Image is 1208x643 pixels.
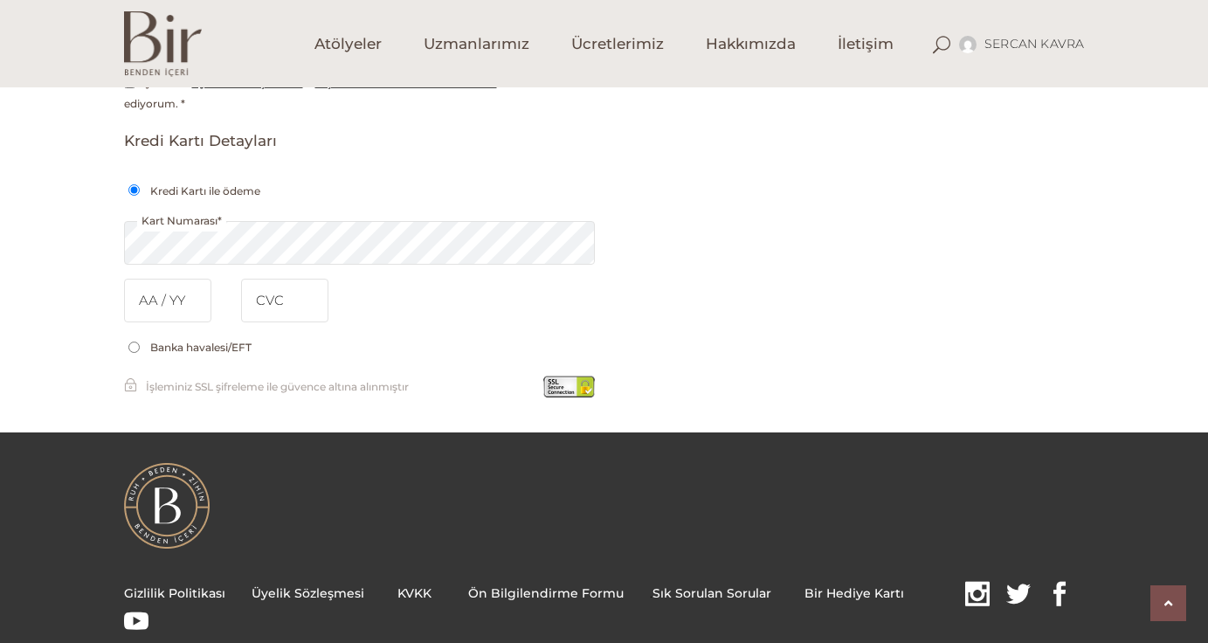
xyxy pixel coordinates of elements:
a: Bir Hediye Kartı [804,585,904,601]
span: SERCAN KAVRA [984,36,1085,52]
input: AA / YY [124,279,211,322]
a: Sık Sorulan Sorular [652,585,771,601]
a: Üyelik Sözleşmesini [192,76,303,89]
a: Gizlilik Politikası [124,585,225,601]
span: İşleminiz SSL şifreleme ile güvence altına alınmıştır [146,380,409,393]
span: Uzmanlarımız [424,34,529,54]
label: Banka havalesi/EFT [146,341,256,354]
a: KVKK [397,585,431,601]
span: Ücretlerimiz [571,34,664,54]
img: ssl [543,376,595,398]
span: İletişim [838,34,894,54]
a: Ön Bilgilendirme Formu [468,585,624,601]
a: Üyelik Sözleşmesi [252,585,364,601]
img: BI%CC%87R-LOGO.png [124,463,210,549]
a: Kişisel Verilerin Korunması Metni [315,76,497,89]
label: Kart Numarası [137,211,226,232]
input: CVC [241,279,328,322]
span: Hakkımızda [706,34,796,54]
label: Kredi Kartı ile ödeme [146,181,265,202]
span: Üye olarak ve 'ni kabul ediyorum. [124,76,541,110]
p: . [124,581,1085,635]
span: Atölyeler [314,34,382,54]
